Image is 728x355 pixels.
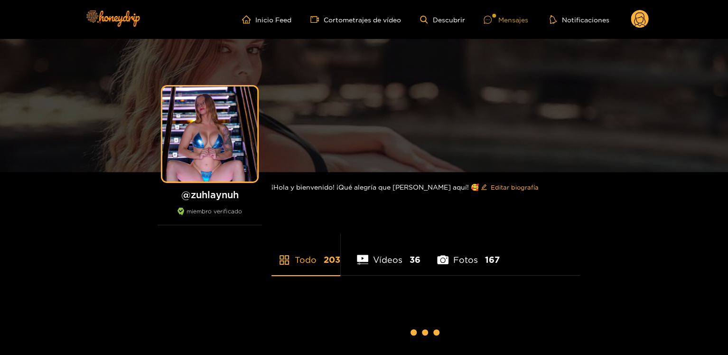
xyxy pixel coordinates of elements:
[295,255,317,264] font: Todo
[432,16,465,23] font: Descubrir
[255,16,291,23] font: Inicio Feed
[242,15,255,24] span: hogar
[498,16,528,23] font: Mensajes
[453,255,478,264] font: Fotos
[310,15,324,24] span: cámara de vídeo
[181,189,239,200] font: @zuhlaynuh
[491,184,539,191] font: Editar biografía
[561,16,609,23] font: Notificaciones
[485,255,500,264] font: 167
[547,15,612,24] button: Notificaciones
[310,15,401,24] a: Cortometrajes de vídeo
[479,180,541,195] button: editarEditar biografía
[373,255,402,264] font: Vídeos
[242,15,291,24] a: Inicio Feed
[271,183,479,191] font: ¡Hola y bienvenido! ¡Qué alegría que [PERSON_NAME] aquí! 🥰
[324,255,340,264] font: 203
[481,184,487,191] span: editar
[279,254,290,266] span: tienda de aplicaciones
[187,208,242,214] font: miembro verificado
[410,255,420,264] font: 36
[324,16,401,23] font: Cortometrajes de vídeo
[420,16,465,24] a: Descubrir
